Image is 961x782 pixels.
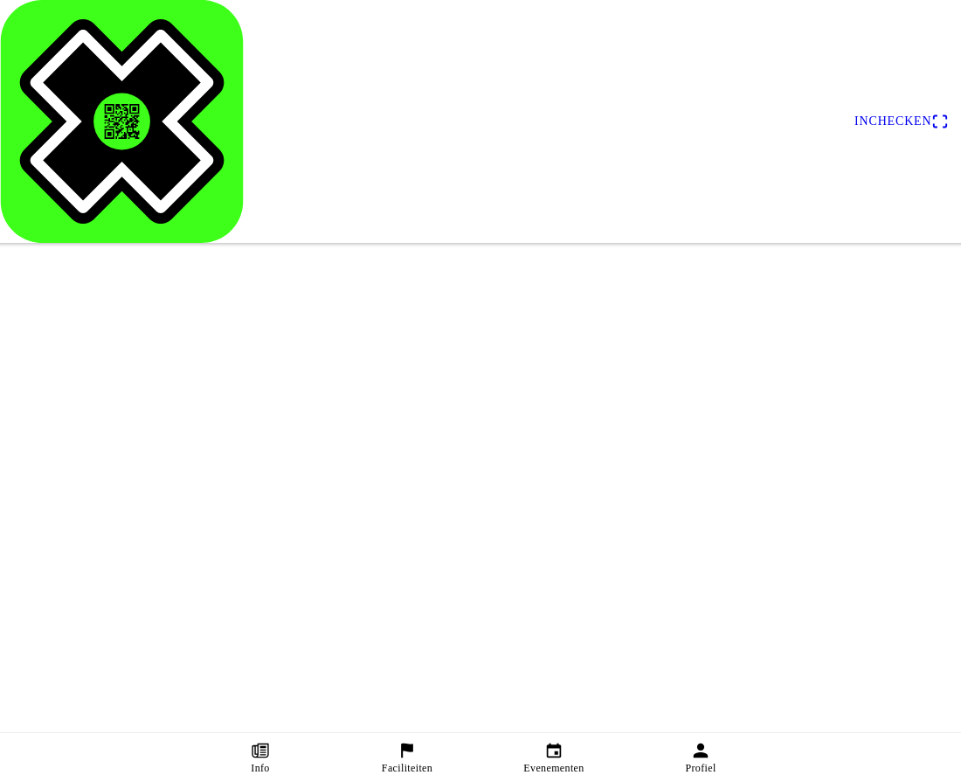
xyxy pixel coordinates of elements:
[523,762,584,775] ion-label: Evenementen
[691,741,710,760] ion-icon: person
[251,741,270,760] ion-icon: paper
[544,741,563,760] ion-icon: calendar
[398,741,417,760] ion-icon: flag
[251,762,269,775] ion-label: Info
[846,107,958,135] a: Incheckenqr scanner
[382,762,432,775] ion-label: Faciliteiten
[685,762,716,775] ion-label: Profiel
[854,114,931,128] span: Inchecken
